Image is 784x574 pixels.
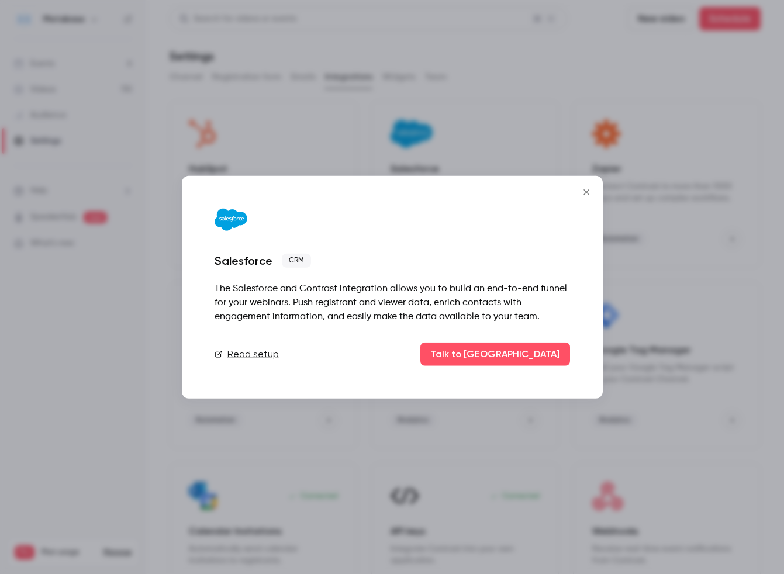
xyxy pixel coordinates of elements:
[575,181,598,204] button: Close
[420,342,570,365] button: Talk to [GEOGRAPHIC_DATA]
[215,281,570,323] div: The Salesforce and Contrast integration allows you to build an end-to-end funnel for your webinar...
[215,253,272,267] div: Salesforce
[215,347,279,361] a: Read setup
[282,253,311,267] span: CRM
